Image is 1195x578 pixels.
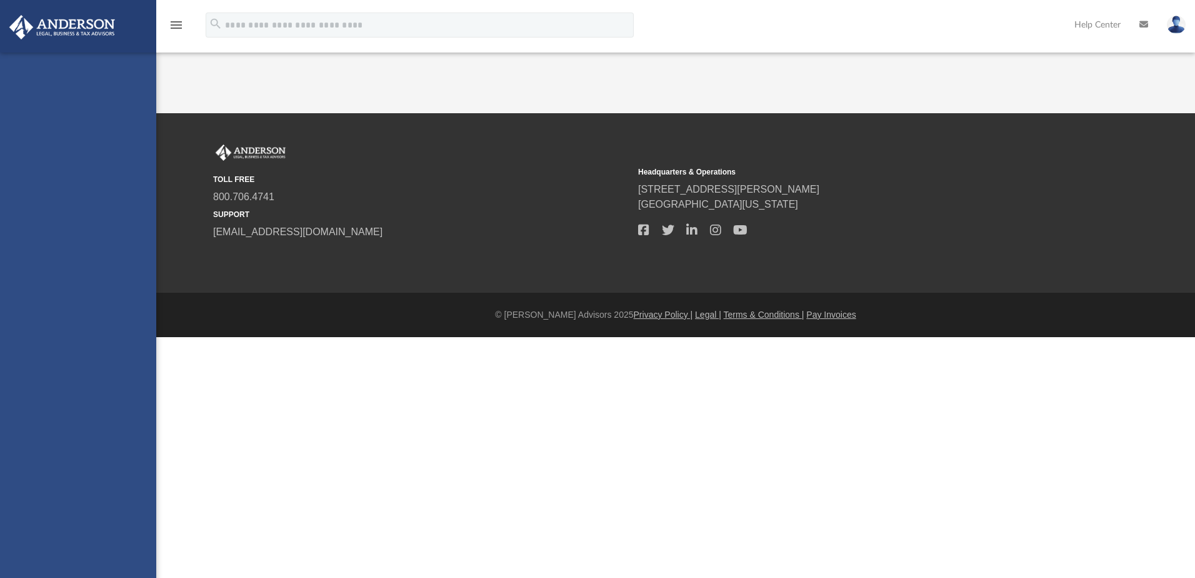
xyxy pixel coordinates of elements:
a: Terms & Conditions | [724,310,804,320]
a: [STREET_ADDRESS][PERSON_NAME] [638,184,819,195]
div: © [PERSON_NAME] Advisors 2025 [156,308,1195,322]
a: 800.706.4741 [213,191,274,202]
img: Anderson Advisors Platinum Portal [6,15,119,39]
small: TOLL FREE [213,174,629,185]
i: menu [169,18,184,33]
small: SUPPORT [213,209,629,220]
img: Anderson Advisors Platinum Portal [213,144,288,161]
a: menu [169,24,184,33]
a: Pay Invoices [806,310,856,320]
a: [EMAIL_ADDRESS][DOMAIN_NAME] [213,226,382,237]
a: Privacy Policy | [634,310,693,320]
img: User Pic [1167,16,1186,34]
i: search [209,17,222,31]
a: [GEOGRAPHIC_DATA][US_STATE] [638,199,798,210]
a: Legal | [695,310,721,320]
small: Headquarters & Operations [638,166,1054,178]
